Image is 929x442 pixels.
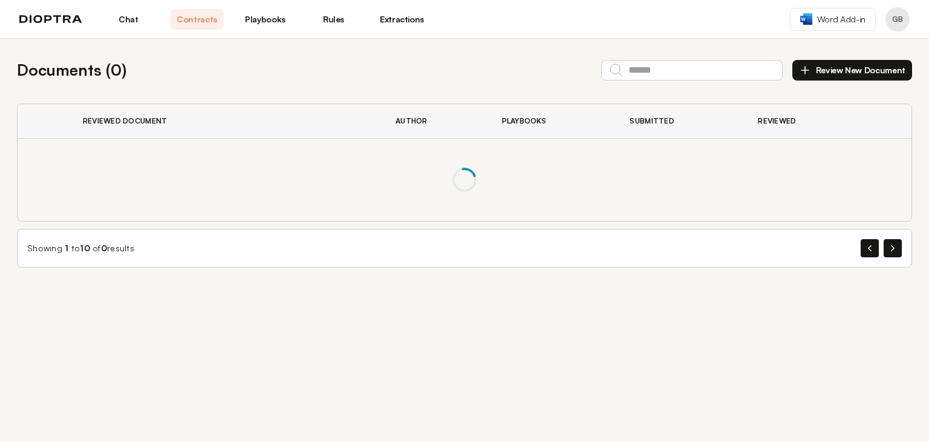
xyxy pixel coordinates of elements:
span: 1 [65,243,68,253]
button: Review New Document [792,60,912,81]
a: Chat [102,9,155,30]
a: Contracts [170,9,224,30]
th: Submitted [615,104,743,139]
img: word [800,13,812,25]
span: 10 [80,243,90,253]
span: Word Add-in [817,13,865,25]
a: Extractions [375,9,429,30]
a: Rules [307,9,360,30]
th: Reviewed Document [68,104,381,139]
th: Reviewed [743,104,861,139]
a: Playbooks [238,9,292,30]
span: 0 [101,243,107,253]
div: Showing to of results [27,242,134,254]
button: Profile menu [885,7,910,31]
button: Previous [861,239,879,257]
th: Playbooks [487,104,616,139]
span: Loading [452,168,477,192]
button: Next [884,239,902,257]
img: logo [19,15,82,24]
h2: Documents ( 0 ) [17,58,126,82]
a: Word Add-in [790,8,876,31]
th: Author [381,104,487,139]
